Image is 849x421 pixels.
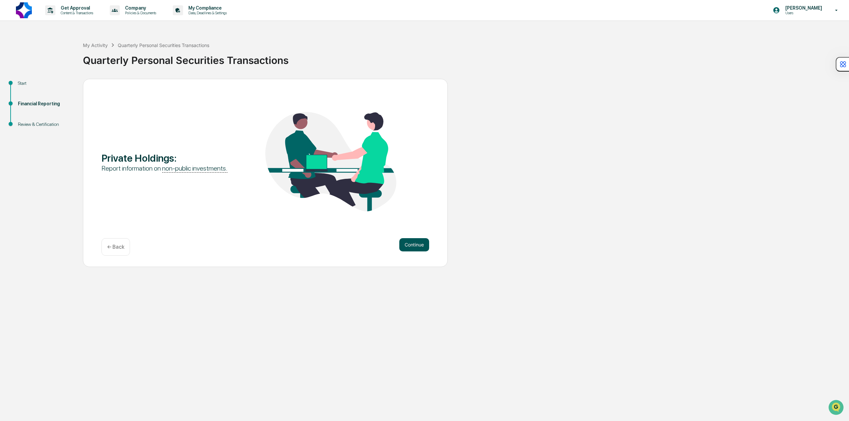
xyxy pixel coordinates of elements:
div: Quarterly Personal Securities Transactions [83,49,846,66]
p: Data, Deadlines & Settings [183,11,230,15]
div: Review & Certification [18,121,72,128]
a: 🖐️Preclearance [4,81,45,93]
p: Users [780,11,825,15]
a: 🗄️Attestations [45,81,85,93]
div: My Activity [83,42,108,48]
span: Pylon [66,112,80,117]
img: 1746055101610-c473b297-6a78-478c-a979-82029cc54cd1 [7,51,19,63]
p: Content & Transactions [55,11,97,15]
a: 🔎Data Lookup [4,93,44,105]
u: non-public investments. [162,164,228,173]
a: Powered byPylon [47,112,80,117]
div: Quarterly Personal Securities Transactions [118,42,209,48]
div: Start [18,80,72,87]
iframe: Open customer support [828,399,846,417]
div: 🔎 [7,97,12,102]
div: We're available if you need us! [23,57,84,63]
div: Report information on [101,164,232,173]
button: Continue [399,238,429,251]
span: Preclearance [13,83,43,90]
div: 🗄️ [48,84,53,89]
p: How can we help? [7,14,121,25]
span: Attestations [55,83,82,90]
div: 🖐️ [7,84,12,89]
p: Company [120,5,160,11]
button: Start new chat [113,53,121,61]
p: ← Back [107,244,124,250]
img: logo [16,2,32,18]
div: Start new chat [23,51,109,57]
p: Get Approval [55,5,97,11]
div: Financial Reporting [18,100,72,107]
span: Data Lookup [13,96,42,103]
div: Private Holdings : [101,152,232,164]
p: My Compliance [183,5,230,11]
img: Private Holdings [265,112,396,211]
p: Policies & Documents [120,11,160,15]
p: [PERSON_NAME] [780,5,825,11]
